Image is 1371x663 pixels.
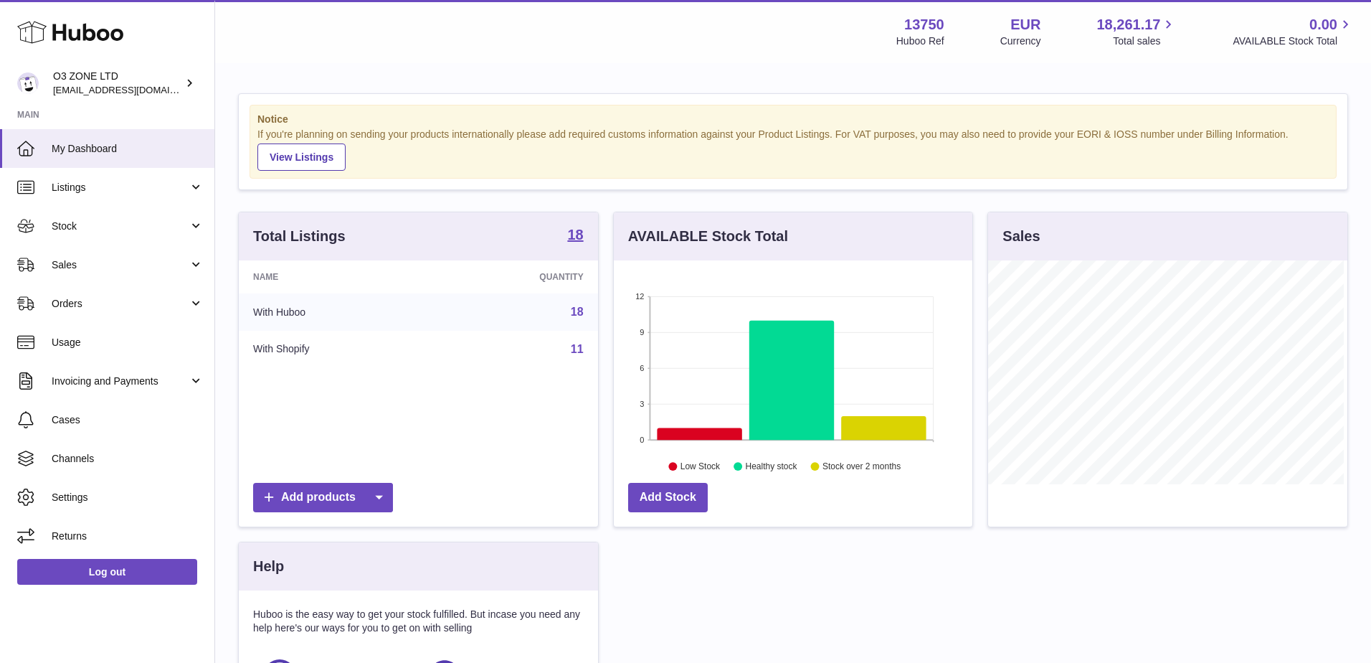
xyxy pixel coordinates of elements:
th: Quantity [432,260,598,293]
text: Healthy stock [745,461,797,471]
span: Sales [52,258,189,272]
span: 0.00 [1309,15,1337,34]
span: 18,261.17 [1096,15,1160,34]
a: 11 [571,343,584,355]
span: AVAILABLE Stock Total [1233,34,1354,48]
span: Stock [52,220,189,233]
text: 9 [640,328,644,337]
a: Log out [17,559,197,585]
td: With Shopify [239,331,432,368]
strong: 18 [567,227,583,242]
div: O3 ZONE LTD [53,70,182,97]
text: Stock over 2 months [822,461,901,471]
a: 18 [567,227,583,245]
a: 18,261.17 Total sales [1096,15,1177,48]
span: Returns [52,530,204,543]
span: Total sales [1113,34,1177,48]
span: Orders [52,297,189,311]
text: 3 [640,400,644,408]
strong: 13750 [904,15,944,34]
span: Cases [52,413,204,427]
a: Add products [253,483,393,512]
td: With Huboo [239,293,432,331]
text: Low Stock [680,461,721,471]
a: 18 [571,306,584,318]
h3: AVAILABLE Stock Total [628,227,788,246]
th: Name [239,260,432,293]
span: Channels [52,452,204,466]
h3: Help [253,557,284,576]
text: 0 [640,436,644,444]
strong: Notice [257,113,1329,126]
span: Invoicing and Payments [52,375,189,388]
div: Huboo Ref [896,34,944,48]
div: Currency [1000,34,1041,48]
span: Settings [52,491,204,504]
h3: Total Listings [253,227,346,246]
text: 12 [635,292,644,301]
div: If you're planning on sending your products internationally please add required customs informati... [257,128,1329,171]
h3: Sales [1002,227,1040,246]
strong: EUR [1010,15,1040,34]
span: [EMAIL_ADDRESS][DOMAIN_NAME] [53,84,211,95]
img: hello@o3zoneltd.co.uk [17,72,39,94]
span: Listings [52,181,189,194]
a: View Listings [257,144,346,171]
span: My Dashboard [52,142,204,156]
a: Add Stock [628,483,708,512]
p: Huboo is the easy way to get your stock fulfilled. But incase you need any help here's our ways f... [253,608,584,635]
text: 6 [640,364,644,372]
span: Usage [52,336,204,349]
a: 0.00 AVAILABLE Stock Total [1233,15,1354,48]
